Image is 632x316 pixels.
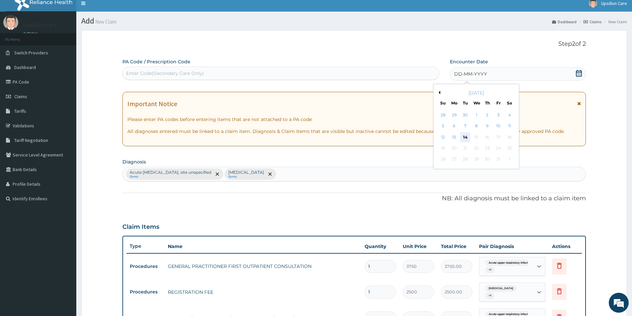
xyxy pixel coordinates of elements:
[482,143,492,153] div: Not available Thursday, October 23rd, 2025
[471,110,481,120] div: Choose Wednesday, October 1st, 2025
[122,194,586,203] p: NB: All diagnosis must be linked to a claim item
[438,155,448,164] div: Not available Sunday, October 26th, 2025
[361,240,399,253] th: Quantity
[165,285,361,299] td: REGISTRATION FEE
[14,50,48,56] span: Switch Providers
[485,292,495,299] span: + 1
[438,110,515,165] div: month 2025-10
[12,33,27,50] img: d_794563401_company_1708531726252_794563401
[471,143,481,153] div: Not available Wednesday, October 22nd, 2025
[460,155,470,164] div: Not available Tuesday, October 28th, 2025
[473,100,479,106] div: We
[505,132,515,142] div: Not available Saturday, October 18th, 2025
[214,171,220,177] span: remove selection option
[438,110,448,120] div: Choose Sunday, September 28th, 2025
[267,171,273,177] span: remove selection option
[584,19,601,25] a: Claims
[130,175,211,178] small: Query
[228,175,264,178] small: Query
[122,58,190,65] label: PA Code / Prescription Code
[122,223,159,231] h3: Claim Items
[494,143,504,153] div: Not available Friday, October 24th, 2025
[507,100,513,106] div: Sa
[476,240,549,253] th: Pair Diagnosis
[471,155,481,164] div: Not available Wednesday, October 29th, 2025
[450,58,488,65] label: Encounter Date
[505,143,515,153] div: Not available Saturday, October 25th, 2025
[438,240,476,253] th: Total Price
[482,121,492,131] div: Choose Thursday, October 9th, 2025
[449,110,459,120] div: Choose Monday, September 29th, 2025
[127,116,581,123] p: Please enter PA codes before entering items that are not attached to a PA code
[23,31,39,36] a: Online
[460,143,470,153] div: Not available Tuesday, October 21st, 2025
[449,132,459,142] div: Choose Monday, October 13th, 2025
[485,260,533,266] span: Acute upper respiratory infect...
[122,40,586,48] p: Step 2 of 2
[438,132,448,142] div: Choose Sunday, October 12th, 2025
[454,71,487,77] span: DD-MM-YYYY
[436,90,516,96] div: [DATE]
[130,170,211,175] p: Acute [MEDICAL_DATA], site unspecified
[399,240,438,253] th: Unit Price
[3,15,18,30] img: User Image
[482,132,492,142] div: Not available Thursday, October 16th, 2025
[126,240,165,252] th: Type
[35,37,111,46] div: Chat with us now
[449,143,459,153] div: Not available Monday, October 20th, 2025
[496,100,501,106] div: Fr
[601,0,627,6] span: Upsillon Care
[81,17,627,25] h1: Add
[38,84,92,151] span: We're online!
[482,110,492,120] div: Choose Thursday, October 2nd, 2025
[471,132,481,142] div: Not available Wednesday, October 15th, 2025
[109,3,125,19] div: Minimize live chat window
[485,285,517,292] span: [MEDICAL_DATA]
[485,100,490,106] div: Th
[14,108,26,114] span: Tariffs
[122,158,146,165] label: Diagnosis
[449,121,459,131] div: Choose Monday, October 6th, 2025
[602,19,627,25] li: New Claim
[438,143,448,153] div: Not available Sunday, October 19th, 2025
[449,155,459,164] div: Not available Monday, October 27th, 2025
[165,240,361,253] th: Name
[14,94,27,99] span: Claims
[437,91,440,94] button: Previous Month
[505,155,515,164] div: Not available Saturday, November 1st, 2025
[494,155,504,164] div: Not available Friday, October 31st, 2025
[126,70,204,77] div: Enter Code(Secondary Care Only)
[440,100,446,106] div: Su
[485,267,495,273] span: + 1
[228,170,264,175] p: [MEDICAL_DATA]
[471,121,481,131] div: Choose Wednesday, October 8th, 2025
[549,240,582,253] th: Actions
[482,155,492,164] div: Not available Thursday, October 30th, 2025
[460,132,470,142] div: Choose Tuesday, October 14th, 2025
[460,121,470,131] div: Choose Tuesday, October 7th, 2025
[505,121,515,131] div: Choose Saturday, October 11th, 2025
[127,128,581,135] p: All diagnoses entered must be linked to a claim item. Diagnosis & Claim Items that are visible bu...
[494,121,504,131] div: Choose Friday, October 10th, 2025
[460,110,470,120] div: Choose Tuesday, September 30th, 2025
[165,260,361,273] td: GENERAL PRACTITIONER FIRST OUTPATIENT CONSULTATION
[14,64,36,70] span: Dashboard
[552,19,577,25] a: Dashboard
[126,286,165,298] td: Procedures
[494,132,504,142] div: Not available Friday, October 17th, 2025
[452,100,457,106] div: Mo
[127,100,177,107] h1: Important Notice
[23,22,57,28] p: Upsillon Care
[494,110,504,120] div: Choose Friday, October 3rd, 2025
[126,260,165,273] td: Procedures
[505,110,515,120] div: Choose Saturday, October 4th, 2025
[3,181,126,204] textarea: Type your message and hit 'Enter'
[462,100,468,106] div: Tu
[438,121,448,131] div: Choose Sunday, October 5th, 2025
[14,137,48,143] span: Tariff Negotiation
[94,19,116,24] small: New Claim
